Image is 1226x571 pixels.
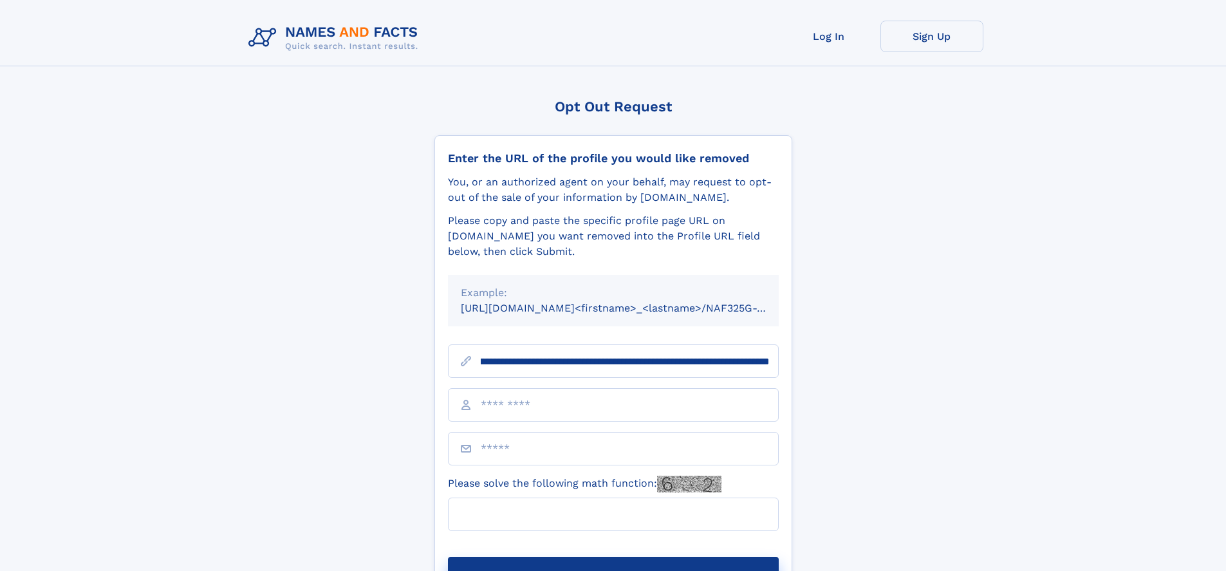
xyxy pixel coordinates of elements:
[461,302,803,314] small: [URL][DOMAIN_NAME]<firstname>_<lastname>/NAF325G-xxxxxxxx
[243,21,429,55] img: Logo Names and Facts
[448,174,779,205] div: You, or an authorized agent on your behalf, may request to opt-out of the sale of your informatio...
[448,213,779,259] div: Please copy and paste the specific profile page URL on [DOMAIN_NAME] you want removed into the Pr...
[434,98,792,115] div: Opt Out Request
[461,285,766,301] div: Example:
[777,21,880,52] a: Log In
[448,476,721,492] label: Please solve the following math function:
[448,151,779,165] div: Enter the URL of the profile you would like removed
[880,21,983,52] a: Sign Up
